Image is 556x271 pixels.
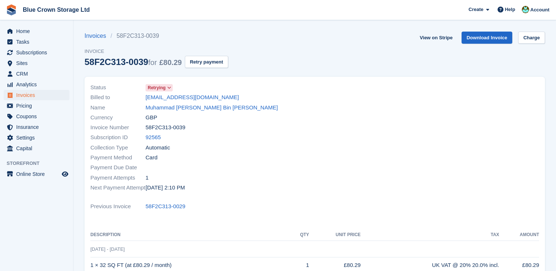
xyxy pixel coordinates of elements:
[90,93,146,102] span: Billed to
[7,160,73,167] span: Storefront
[90,202,146,211] span: Previous Invoice
[16,122,60,132] span: Insurance
[505,6,515,13] span: Help
[417,32,455,44] a: View on Stripe
[159,58,182,66] span: £80.29
[16,143,60,153] span: Capital
[16,58,60,68] span: Sites
[4,143,69,153] a: menu
[85,32,111,40] a: Invoices
[4,26,69,36] a: menu
[146,144,170,152] span: Automatic
[90,229,290,241] th: Description
[85,57,182,67] div: 58F2C313-0039
[148,84,166,91] span: Retrying
[309,229,360,241] th: Unit Price
[146,93,239,102] a: [EMAIL_ADDRESS][DOMAIN_NAME]
[20,4,93,16] a: Blue Crown Storage Ltd
[462,32,513,44] a: Download Invoice
[6,4,17,15] img: stora-icon-8386f47178a22dfd0bd8f6a31ec36ba5ce8667c1dd55bd0f319d3a0aa187defe.svg
[4,79,69,90] a: menu
[90,153,146,162] span: Payment Method
[146,83,173,92] a: Retrying
[518,32,545,44] a: Charge
[4,101,69,111] a: menu
[90,163,146,172] span: Payment Due Date
[85,32,228,40] nav: breadcrumbs
[16,169,60,179] span: Online Store
[4,122,69,132] a: menu
[16,47,60,58] span: Subscriptions
[61,170,69,178] a: Preview store
[16,90,60,100] span: Invoices
[4,111,69,122] a: menu
[146,184,185,192] time: 2025-08-30 13:10:41 UTC
[90,174,146,182] span: Payment Attempts
[4,37,69,47] a: menu
[16,26,60,36] span: Home
[16,133,60,143] span: Settings
[90,246,125,252] span: [DATE] - [DATE]
[530,6,549,14] span: Account
[90,144,146,152] span: Collection Type
[16,101,60,111] span: Pricing
[4,47,69,58] a: menu
[290,229,309,241] th: QTY
[360,229,499,241] th: Tax
[90,133,146,142] span: Subscription ID
[146,113,157,122] span: GBP
[499,229,539,241] th: Amount
[90,83,146,92] span: Status
[146,104,278,112] a: Muhammad [PERSON_NAME] Bin [PERSON_NAME]
[146,174,148,182] span: 1
[4,169,69,179] a: menu
[146,202,185,211] a: 58F2C313-0029
[469,6,483,13] span: Create
[4,133,69,143] a: menu
[90,113,146,122] span: Currency
[90,123,146,132] span: Invoice Number
[90,184,146,192] span: Next Payment Attempt
[4,69,69,79] a: menu
[16,79,60,90] span: Analytics
[522,6,529,13] img: Dean Cantelo
[90,104,146,112] span: Name
[146,123,185,132] span: 58F2C313-0039
[16,69,60,79] span: CRM
[148,58,157,66] span: for
[185,56,228,68] button: Retry payment
[4,90,69,100] a: menu
[85,48,228,55] span: Invoice
[360,261,499,270] div: UK VAT @ 20% 20.0% incl.
[4,58,69,68] a: menu
[146,153,158,162] span: Card
[16,37,60,47] span: Tasks
[146,133,161,142] a: 92565
[16,111,60,122] span: Coupons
